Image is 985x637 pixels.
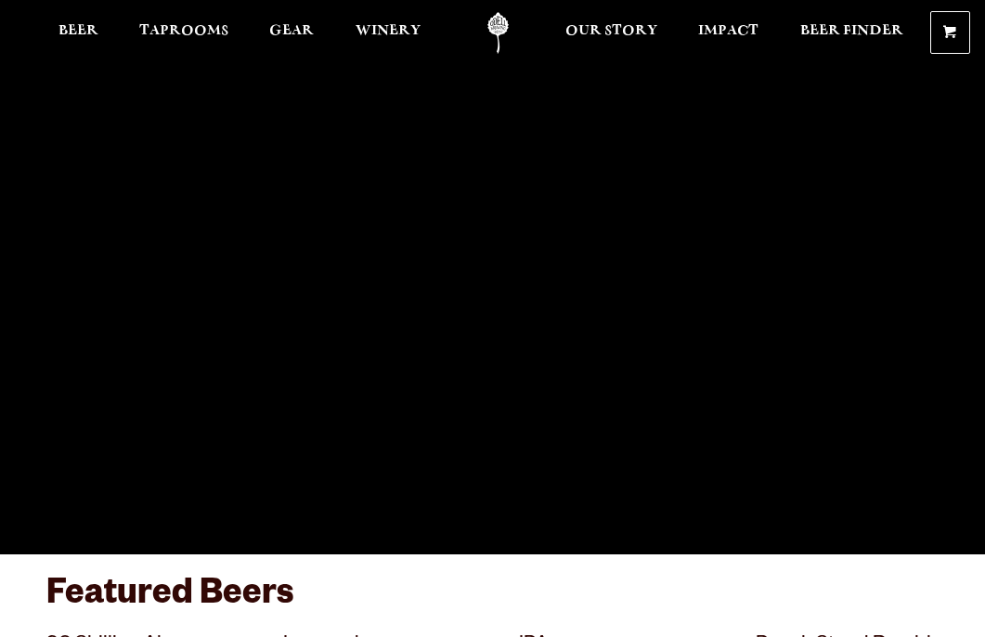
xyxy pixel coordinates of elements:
[356,23,421,38] span: Winery
[565,23,657,38] span: Our Story
[686,12,771,54] a: Impact
[127,12,240,54] a: Taprooms
[800,23,903,38] span: Beer Finder
[46,12,110,54] a: Beer
[257,12,326,54] a: Gear
[58,23,98,38] span: Beer
[698,23,758,38] span: Impact
[46,573,939,630] h3: Featured Beers
[343,12,433,54] a: Winery
[269,23,314,38] span: Gear
[139,23,228,38] span: Taprooms
[788,12,915,54] a: Beer Finder
[463,12,533,54] a: Odell Home
[553,12,669,54] a: Our Story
